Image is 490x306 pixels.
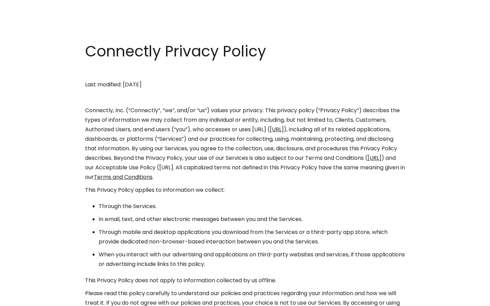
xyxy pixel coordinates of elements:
[85,41,405,62] h1: Connectly Privacy Policy
[7,293,41,304] aside: Language selected: English
[85,80,405,89] p: Last modified: [DATE]
[94,173,152,181] a: Terms and Conditions
[99,215,405,224] li: In email, text, and other electronic messages between you and the Services.
[99,250,405,269] li: When you interact with our advertising and applications on third-party websites and services, if ...
[270,125,284,133] a: [URL]
[85,106,405,182] p: Connectly, Inc. (“Connectly”, “we”, and/or “us”) values your privacy. This privacy policy (“Priva...
[14,294,41,304] ul: Language list
[85,185,405,195] p: This Privacy Policy applies to information we collect:
[99,202,405,211] li: Through the Services.
[99,227,405,247] li: Through mobile and desktop applications you download from the Services or a third-party app store...
[85,67,405,76] p: ‍
[367,154,381,162] a: [URL]
[85,93,405,102] p: ‍
[85,276,405,285] p: This Privacy Policy does not apply to information collected by us offline.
